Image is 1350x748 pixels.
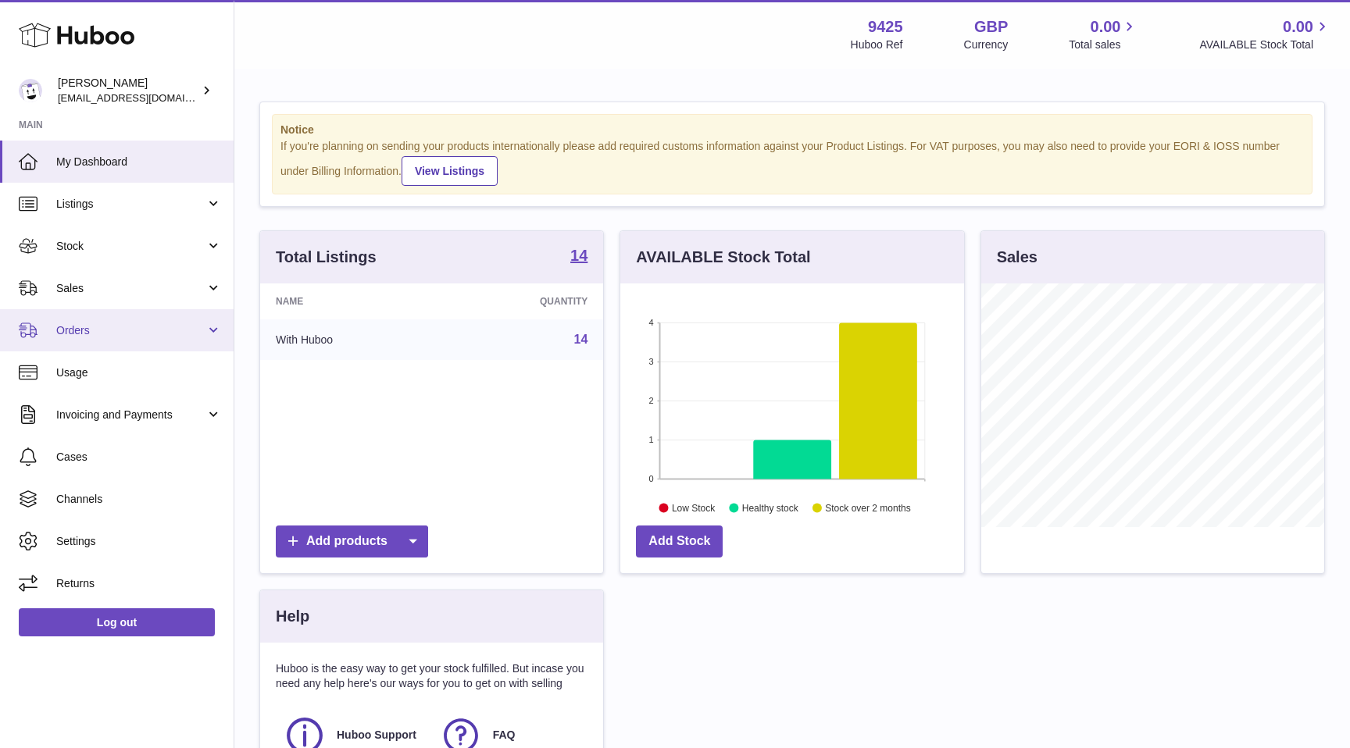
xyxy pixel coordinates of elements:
h3: AVAILABLE Stock Total [636,247,810,268]
strong: Notice [280,123,1304,137]
p: Huboo is the easy way to get your stock fulfilled. But incase you need any help here's our ways f... [276,661,587,691]
text: Low Stock [672,502,716,513]
a: 0.00 AVAILABLE Stock Total [1199,16,1331,52]
text: Healthy stock [742,502,799,513]
a: Add Stock [636,525,723,557]
span: Listings [56,197,205,212]
text: 0 [649,474,654,483]
h3: Sales [997,247,1037,268]
a: Add products [276,525,428,557]
img: huboo@cbdmd.com [19,79,42,102]
span: [EMAIL_ADDRESS][DOMAIN_NAME] [58,91,230,104]
span: FAQ [493,728,516,743]
span: My Dashboard [56,155,222,169]
span: Channels [56,492,222,507]
a: View Listings [402,156,498,186]
span: Settings [56,534,222,549]
a: Log out [19,608,215,636]
span: Sales [56,281,205,296]
span: AVAILABLE Stock Total [1199,37,1331,52]
span: Usage [56,365,222,380]
text: 1 [649,435,654,444]
span: Orders [56,323,205,338]
text: 4 [649,318,654,327]
strong: GBP [974,16,1008,37]
strong: 9425 [868,16,903,37]
text: 3 [649,357,654,366]
div: [PERSON_NAME] [58,76,198,105]
th: Quantity [441,283,604,319]
div: Huboo Ref [851,37,903,52]
a: 0.00 Total sales [1069,16,1138,52]
span: Huboo Support [337,728,416,743]
span: Returns [56,576,222,591]
text: Stock over 2 months [826,502,911,513]
h3: Total Listings [276,247,377,268]
a: 14 [570,248,587,266]
span: Invoicing and Payments [56,408,205,422]
span: Stock [56,239,205,254]
th: Name [260,283,441,319]
span: Total sales [1069,37,1138,52]
span: Cases [56,450,222,465]
h3: Help [276,606,309,627]
span: 0.00 [1283,16,1313,37]
div: If you're planning on sending your products internationally please add required customs informati... [280,139,1304,186]
text: 2 [649,396,654,405]
span: 0.00 [1091,16,1121,37]
strong: 14 [570,248,587,263]
td: With Huboo [260,319,441,360]
a: 14 [574,333,588,346]
div: Currency [964,37,1009,52]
